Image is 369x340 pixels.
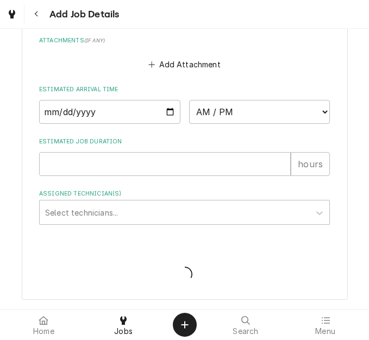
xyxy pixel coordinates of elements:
span: Menu [315,327,335,336]
div: Estimated Job Duration [39,137,330,176]
span: Loading... [39,263,330,286]
button: Add Attachment [147,56,223,72]
button: Navigate back [27,4,46,24]
a: Search [207,312,285,338]
label: Estimated Job Duration [39,137,330,146]
a: Menu [286,312,365,338]
a: Go to Jobs [2,4,22,24]
span: Home [33,327,54,336]
select: Time Select [189,100,330,124]
input: Date [39,100,180,124]
label: Estimated Arrival Time [39,85,330,94]
span: Search [233,327,258,336]
label: Assigned Technician(s) [39,190,330,198]
div: Assigned Technician(s) [39,190,330,225]
label: Attachments [39,36,330,45]
button: Create Object [173,313,197,337]
a: Jobs [84,312,163,338]
span: Jobs [114,327,133,336]
span: ( if any ) [84,37,105,43]
div: Attachments [39,36,330,72]
div: hours [291,152,330,176]
span: Add Job Details [46,7,119,22]
a: Home [4,312,83,338]
div: Estimated Arrival Time [39,85,330,124]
